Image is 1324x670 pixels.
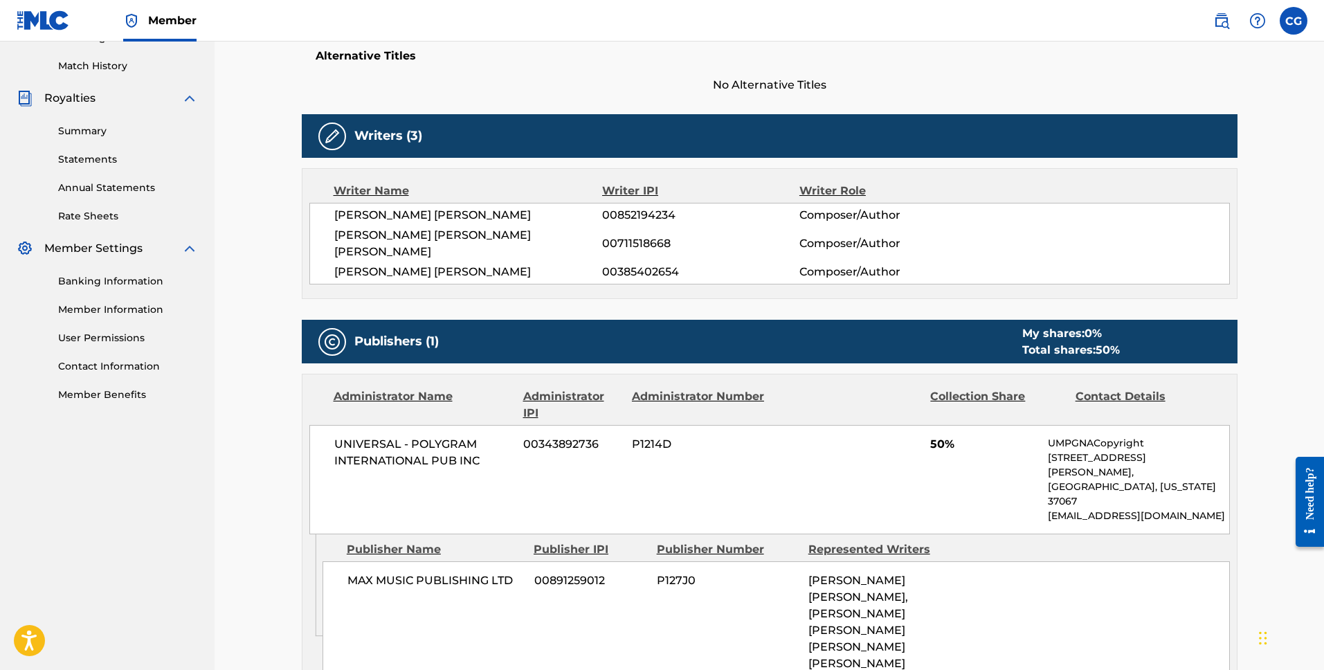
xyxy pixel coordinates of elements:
a: Member Information [58,302,198,317]
a: Contact Information [58,359,198,374]
div: Contact Details [1076,388,1210,422]
img: Member Settings [17,240,33,257]
a: Public Search [1208,7,1235,35]
div: My shares: [1022,325,1120,342]
img: Royalties [17,90,33,107]
span: 00385402654 [602,264,799,280]
p: [EMAIL_ADDRESS][DOMAIN_NAME] [1048,509,1228,523]
span: P1214D [632,436,766,453]
h5: Publishers (1) [354,334,439,350]
img: search [1213,12,1230,29]
img: MLC Logo [17,10,70,30]
a: Summary [58,124,198,138]
a: Match History [58,59,198,73]
div: Total shares: [1022,342,1120,359]
span: 00711518668 [602,235,799,252]
h5: Alternative Titles [316,49,1224,63]
h5: Writers (3) [354,128,422,144]
img: help [1249,12,1266,29]
span: Member [148,12,197,28]
p: UMPGNACopyright [1048,436,1228,451]
a: Rate Sheets [58,209,198,224]
img: expand [181,240,198,257]
div: User Menu [1280,7,1307,35]
div: Writer Role [799,183,979,199]
div: Writer IPI [602,183,799,199]
iframe: Chat Widget [1255,604,1324,670]
span: 0 % [1085,327,1102,340]
span: Composer/Author [799,207,979,224]
span: UNIVERSAL - POLYGRAM INTERNATIONAL PUB INC [334,436,514,469]
span: [PERSON_NAME] [PERSON_NAME], [PERSON_NAME] [PERSON_NAME] [PERSON_NAME] [PERSON_NAME] [808,574,908,670]
div: Administrator IPI [523,388,622,422]
span: 50% [930,436,1037,453]
span: Member Settings [44,240,143,257]
div: Administrator Number [632,388,766,422]
img: Publishers [324,334,341,350]
span: 00891259012 [534,572,646,589]
div: Publisher Number [657,541,798,558]
img: expand [181,90,198,107]
span: Royalties [44,90,96,107]
div: Administrator Name [334,388,513,422]
span: 50 % [1096,343,1120,356]
a: Banking Information [58,274,198,289]
span: Composer/Author [799,235,979,252]
div: Collection Share [930,388,1064,422]
div: Publisher IPI [534,541,646,558]
span: P127J0 [657,572,798,589]
img: Writers [324,128,341,145]
span: Composer/Author [799,264,979,280]
span: 00343892736 [523,436,622,453]
div: Drag [1259,617,1267,659]
span: MAX MUSIC PUBLISHING LTD [347,572,524,589]
span: [PERSON_NAME] [PERSON_NAME] [334,207,603,224]
span: [PERSON_NAME] [PERSON_NAME] [PERSON_NAME] [334,227,603,260]
a: Member Benefits [58,388,198,402]
div: Publisher Name [347,541,523,558]
div: Help [1244,7,1271,35]
a: Statements [58,152,198,167]
p: [GEOGRAPHIC_DATA], [US_STATE] 37067 [1048,480,1228,509]
div: Represented Writers [808,541,950,558]
span: No Alternative Titles [302,77,1237,93]
a: User Permissions [58,331,198,345]
span: [PERSON_NAME] [PERSON_NAME] [334,264,603,280]
iframe: Resource Center [1285,446,1324,558]
a: Annual Statements [58,181,198,195]
div: Writer Name [334,183,603,199]
img: Top Rightsholder [123,12,140,29]
span: 00852194234 [602,207,799,224]
p: [STREET_ADDRESS][PERSON_NAME], [1048,451,1228,480]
